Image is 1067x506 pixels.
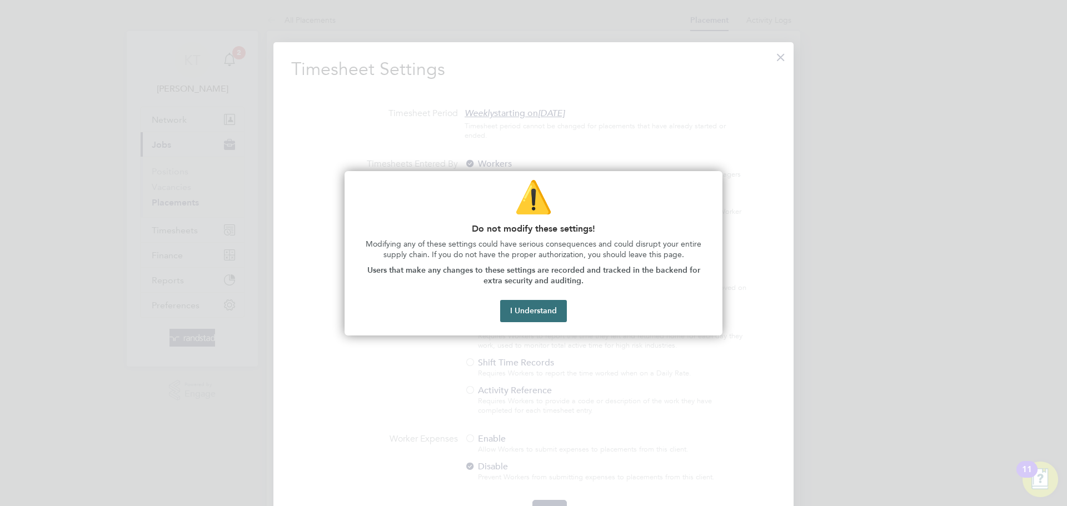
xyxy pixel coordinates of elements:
p: ⚠️ [358,176,709,219]
button: I Understand [500,300,567,322]
p: Modifying any of these settings could have serious consequences and could disrupt your entire sup... [358,239,709,260]
strong: Users that make any changes to these settings are recorded and tracked in the backend for extra s... [367,265,702,286]
p: Do not modify these settings! [358,223,709,234]
div: Do not modify these settings! [345,171,722,335]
